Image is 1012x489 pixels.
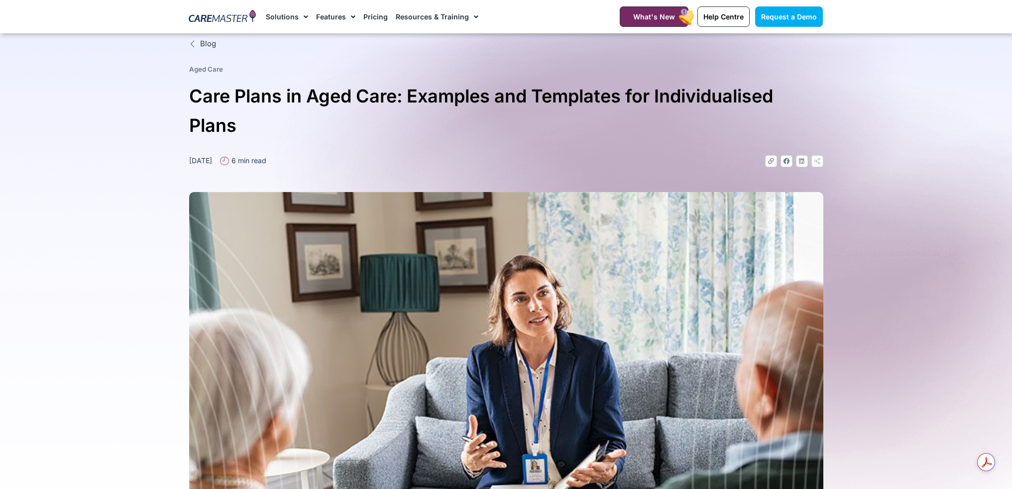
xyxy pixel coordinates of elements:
[620,6,688,27] a: What's New
[189,156,212,165] time: [DATE]
[755,6,823,27] a: Request a Demo
[198,38,216,50] span: Blog
[761,12,817,21] span: Request a Demo
[229,155,266,166] span: 6 min read
[189,38,823,50] a: Blog
[189,65,223,73] a: Aged Care
[697,6,750,27] a: Help Centre
[189,82,823,140] h1: Care Plans in Aged Care: Examples and Templates for Individualised Plans
[189,9,256,24] img: CareMaster Logo
[633,12,675,21] span: What's New
[703,12,744,21] span: Help Centre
